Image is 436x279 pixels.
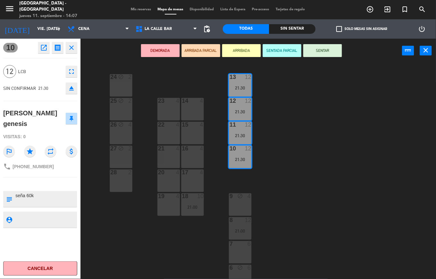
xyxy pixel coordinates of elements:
span: [PHONE_NUMBER] [13,164,54,169]
div: 21:30 [229,86,251,90]
i: block [237,265,243,270]
div: 4 [176,169,180,175]
i: outlined_flag [3,146,15,157]
span: LCB [18,68,62,75]
div: 4 [200,146,204,151]
button: close [420,46,432,55]
button: open_in_new [38,42,50,53]
i: arrow_drop_down [55,25,63,33]
button: ARRIBADA PARCIAL [182,44,220,57]
button: eject [66,82,77,94]
i: open_in_new [40,44,48,52]
span: 12 [3,65,16,78]
div: 10 [197,193,204,199]
div: 12 [245,146,251,151]
span: Mis reservas [128,8,155,11]
i: fullscreen [68,68,75,75]
button: power_input [402,46,414,55]
button: menu [5,4,14,16]
i: subject [5,196,13,203]
div: 6 [248,265,251,271]
div: 21:30 [229,110,251,114]
div: 2 [128,74,132,80]
span: Mapa de mesas [155,8,187,11]
i: person_pin [5,216,13,223]
i: add_circle_outline [366,5,374,13]
div: 12 [245,217,251,223]
div: 21:30 [229,157,251,162]
div: 4 [176,122,180,128]
i: block [118,122,124,127]
i: eject [68,84,75,92]
i: block [237,193,243,199]
span: Cena [78,27,90,31]
div: 4 [200,169,204,175]
i: close [68,44,75,52]
div: 26 [110,122,111,128]
button: ARRIBADA [222,44,261,57]
i: menu [5,4,14,14]
i: repeat [45,146,56,157]
i: power_input [404,46,412,54]
div: [GEOGRAPHIC_DATA] - [GEOGRAPHIC_DATA] [19,0,104,13]
div: 12 [245,122,251,128]
div: 2 [128,146,132,151]
button: receipt [52,42,63,53]
span: 10 [3,43,18,53]
div: 28 [110,169,111,175]
i: attach_money [66,146,77,157]
div: 4 [200,98,204,104]
div: Visitas: 0 [3,131,77,142]
span: SIN CONFIRMAR [3,86,36,91]
div: 4 [248,193,251,199]
span: Disponibilidad [187,8,217,11]
span: La Calle Bar [145,27,172,31]
span: pending_actions [203,25,211,33]
i: block [118,98,124,103]
i: phone [3,163,11,170]
label: Solo mesas sin asignar [336,26,387,32]
div: 4 [176,98,180,104]
button: SENTADA PARCIAL [263,44,301,57]
i: close [422,46,430,54]
div: 4 [128,122,132,128]
div: 21:00 [181,205,204,209]
div: 6 [248,241,251,247]
i: power_settings_new [418,25,426,33]
div: 27 [110,146,111,151]
i: search [419,5,426,13]
div: 21:30 [229,133,251,138]
div: [PERSON_NAME] genesis [3,108,66,129]
i: exit_to_app [384,5,392,13]
button: SENTAR [303,44,342,57]
span: Tarjetas de regalo [273,8,308,11]
div: 12 [245,98,251,104]
i: star [24,146,36,157]
div: Todas [223,24,269,34]
div: 2 [128,169,132,175]
i: turned_in_not [401,5,409,13]
div: 4 [176,146,180,151]
i: block [118,146,124,151]
span: Pre-acceso [249,8,273,11]
div: 4 [176,193,180,199]
div: Sin sentar [269,24,316,34]
i: block [118,74,124,80]
div: 21:00 [229,229,251,233]
div: 2 [128,98,132,104]
button: DEMORADA [141,44,180,57]
div: 4 [200,122,204,128]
